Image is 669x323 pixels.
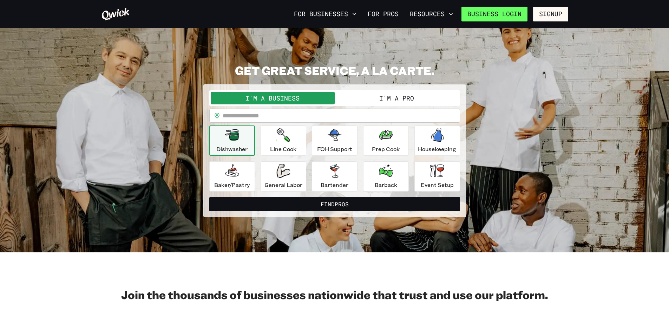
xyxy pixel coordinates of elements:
[214,181,250,189] p: Baker/Pastry
[270,145,296,153] p: Line Cook
[312,125,358,156] button: FOH Support
[264,181,302,189] p: General Labor
[363,161,409,192] button: Barback
[216,145,248,153] p: Dishwasher
[261,161,306,192] button: General Labor
[461,7,527,21] a: Business Login
[375,181,397,189] p: Barback
[533,7,568,21] button: Signup
[317,145,352,153] p: FOH Support
[209,125,255,156] button: Dishwasher
[407,8,456,20] button: Resources
[418,145,456,153] p: Housekeeping
[291,8,359,20] button: For Businesses
[363,125,409,156] button: Prep Cook
[321,181,348,189] p: Bartender
[335,92,459,104] button: I'm a Pro
[414,161,460,192] button: Event Setup
[209,197,460,211] button: FindPros
[372,145,400,153] p: Prep Cook
[414,125,460,156] button: Housekeeping
[211,92,335,104] button: I'm a Business
[101,288,568,302] h2: Join the thousands of businesses nationwide that trust and use our platform.
[365,8,401,20] a: For Pros
[261,125,306,156] button: Line Cook
[203,63,466,77] h2: GET GREAT SERVICE, A LA CARTE.
[421,181,454,189] p: Event Setup
[312,161,358,192] button: Bartender
[209,161,255,192] button: Baker/Pastry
